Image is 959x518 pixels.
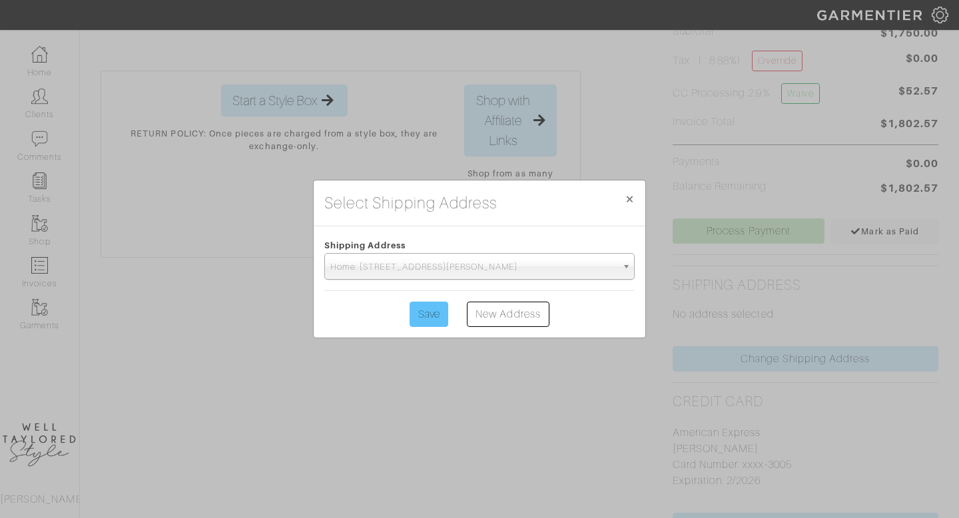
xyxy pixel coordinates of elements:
[410,302,448,327] input: Save
[625,190,635,208] span: ×
[467,302,549,327] a: New Address
[324,191,497,215] h4: Select Shipping Address
[324,240,406,250] span: Shipping Address
[330,254,617,280] span: Home: [STREET_ADDRESS][PERSON_NAME]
